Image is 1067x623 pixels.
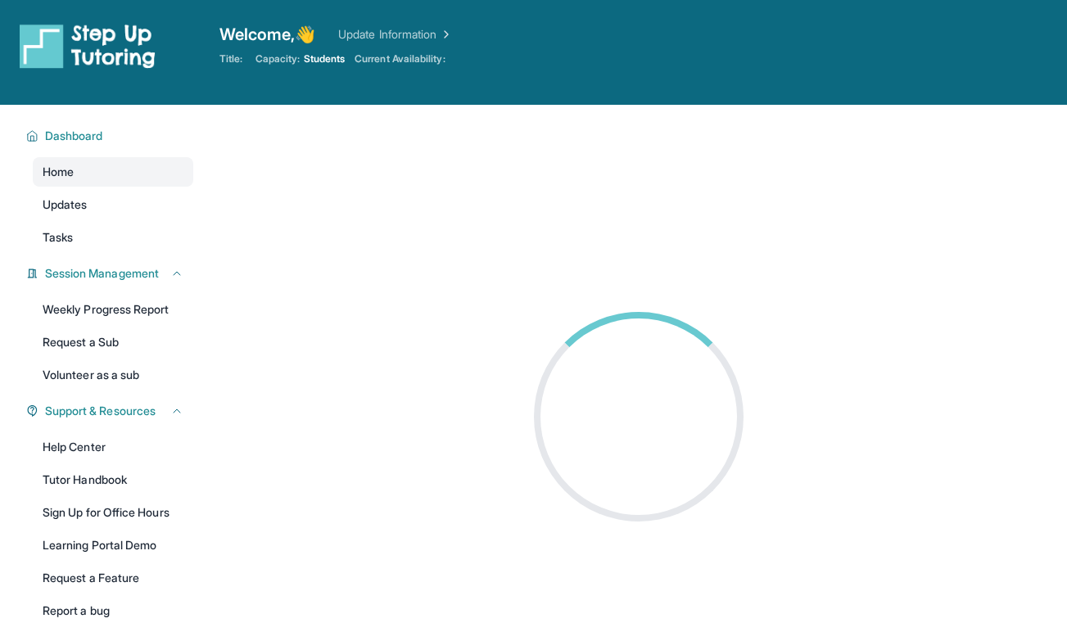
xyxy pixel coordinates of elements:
[355,52,445,65] span: Current Availability:
[219,52,242,65] span: Title:
[33,327,193,357] a: Request a Sub
[33,295,193,324] a: Weekly Progress Report
[33,190,193,219] a: Updates
[38,403,183,419] button: Support & Resources
[255,52,301,65] span: Capacity:
[219,23,316,46] span: Welcome, 👋
[20,23,156,69] img: logo
[33,223,193,252] a: Tasks
[38,128,183,144] button: Dashboard
[43,229,73,246] span: Tasks
[33,465,193,494] a: Tutor Handbook
[33,432,193,462] a: Help Center
[436,26,453,43] img: Chevron Right
[43,164,74,180] span: Home
[45,128,103,144] span: Dashboard
[33,563,193,593] a: Request a Feature
[45,403,156,419] span: Support & Resources
[45,265,159,282] span: Session Management
[33,498,193,527] a: Sign Up for Office Hours
[33,157,193,187] a: Home
[338,26,453,43] a: Update Information
[304,52,346,65] span: Students
[33,360,193,390] a: Volunteer as a sub
[33,530,193,560] a: Learning Portal Demo
[43,196,88,213] span: Updates
[38,265,183,282] button: Session Management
